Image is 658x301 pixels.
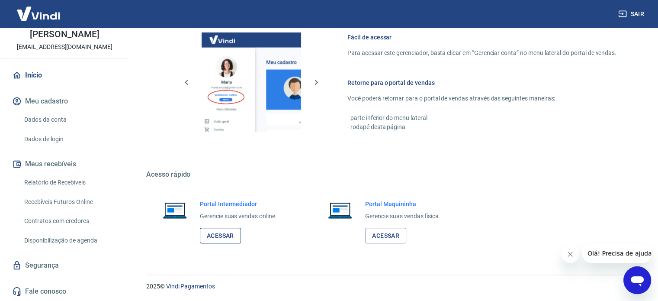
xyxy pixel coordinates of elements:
a: Relatório de Recebíveis [21,174,119,191]
span: Olá! Precisa de ajuda? [5,6,73,13]
p: Gerencie suas vendas online. [200,212,277,221]
p: Gerencie suas vendas física. [365,212,440,221]
button: Meu cadastro [10,92,119,111]
h6: Portal Maquininha [365,200,440,208]
a: Dados de login [21,130,119,148]
p: [EMAIL_ADDRESS][DOMAIN_NAME] [17,42,112,52]
h6: Fácil de acessar [347,33,616,42]
iframe: Mensagem da empresa [582,244,651,263]
a: Segurança [10,256,119,275]
p: Você poderá retornar para o portal de vendas através das seguintes maneiras: [347,94,616,103]
a: Vindi Pagamentos [166,283,215,290]
a: Disponibilização de agenda [21,232,119,249]
a: Acessar [365,228,406,244]
button: Meus recebíveis [10,155,119,174]
a: Recebíveis Futuros Online [21,193,119,211]
iframe: Fechar mensagem [562,246,579,263]
iframe: Botão para abrir a janela de mensagens [623,266,651,294]
a: Dados da conta [21,111,119,129]
a: Contratos com credores [21,212,119,230]
a: Início [10,66,119,85]
a: Acessar [200,228,241,244]
h6: Retorne para o portal de vendas [347,78,616,87]
h6: Portal Intermediador [200,200,277,208]
button: Sair [616,6,648,22]
p: - rodapé desta página [347,123,616,132]
img: Vindi [10,0,67,27]
img: Imagem da dashboard mostrando o botão de gerenciar conta na sidebar no lado esquerdo [202,32,301,132]
h5: Acesso rápido [146,170,637,179]
p: - parte inferior do menu lateral [347,113,616,123]
img: Imagem de um notebook aberto [157,200,193,220]
a: Fale conosco [10,282,119,301]
img: Imagem de um notebook aberto [322,200,358,220]
p: Para acessar este gerenciador, basta clicar em “Gerenciar conta” no menu lateral do portal de ven... [347,49,616,58]
p: [PERSON_NAME] [30,30,99,39]
p: 2025 © [146,282,637,291]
